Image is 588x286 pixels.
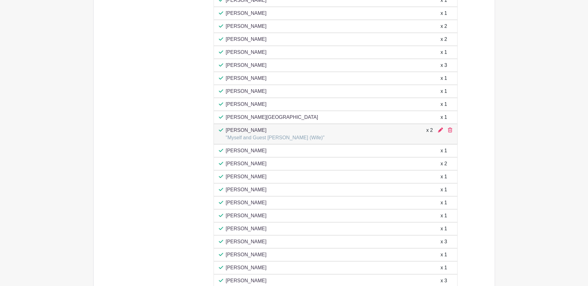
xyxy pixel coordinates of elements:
p: [PERSON_NAME] [226,173,267,180]
div: x 1 [440,212,447,219]
p: [PERSON_NAME] [226,127,325,134]
div: x 1 [440,75,447,82]
p: "Myself and Guest [PERSON_NAME] (Wife)" [226,134,325,141]
p: [PERSON_NAME][GEOGRAPHIC_DATA] [226,114,318,121]
p: [PERSON_NAME] [226,36,267,43]
div: x 2 [440,36,447,43]
div: x 3 [440,277,447,284]
p: [PERSON_NAME] [226,264,267,271]
div: x 1 [440,173,447,180]
p: [PERSON_NAME] [226,160,267,167]
div: x 1 [440,225,447,232]
div: x 1 [440,147,447,154]
div: x 1 [440,186,447,193]
div: x 1 [440,264,447,271]
p: [PERSON_NAME] [226,49,267,56]
p: [PERSON_NAME] [226,251,267,258]
p: [PERSON_NAME] [226,225,267,232]
p: [PERSON_NAME] [226,101,267,108]
div: x 1 [440,199,447,206]
div: x 1 [440,10,447,17]
p: [PERSON_NAME] [226,10,267,17]
p: [PERSON_NAME] [226,238,267,245]
div: x 2 [440,23,447,30]
div: x 3 [440,62,447,69]
p: [PERSON_NAME] [226,75,267,82]
p: [PERSON_NAME] [226,212,267,219]
p: [PERSON_NAME] [226,186,267,193]
div: x 1 [440,101,447,108]
div: x 1 [440,88,447,95]
p: [PERSON_NAME] [226,199,267,206]
p: [PERSON_NAME] [226,277,267,284]
p: [PERSON_NAME] [226,147,267,154]
div: x 1 [440,49,447,56]
p: [PERSON_NAME] [226,88,267,95]
div: x 2 [440,160,447,167]
div: x 1 [440,251,447,258]
p: [PERSON_NAME] [226,23,267,30]
p: [PERSON_NAME] [226,62,267,69]
div: x 3 [440,238,447,245]
div: x 1 [440,114,447,121]
div: x 2 [426,127,433,141]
